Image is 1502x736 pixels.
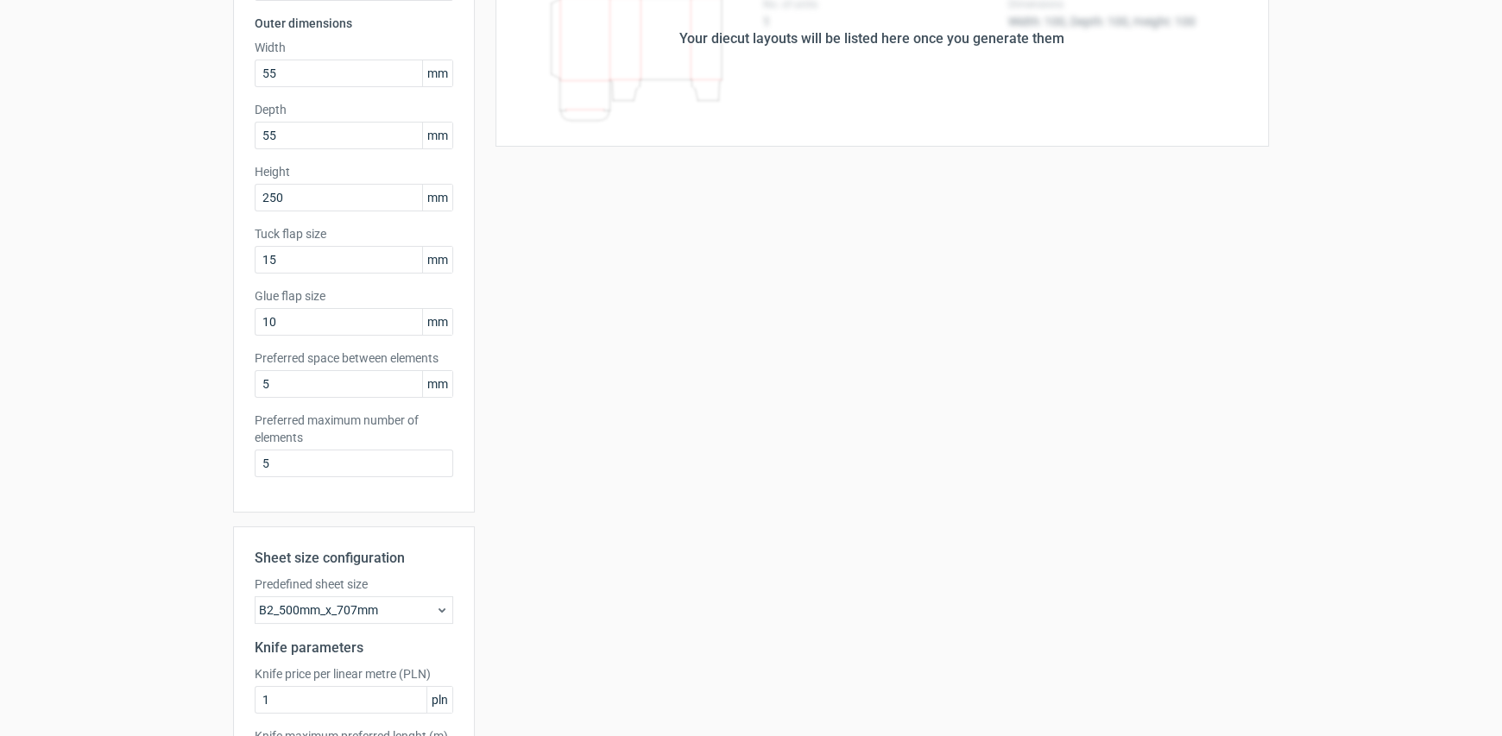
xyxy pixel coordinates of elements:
[422,60,452,86] span: mm
[679,28,1064,49] div: Your diecut layouts will be listed here once you generate them
[255,287,453,305] label: Glue flap size
[255,225,453,242] label: Tuck flap size
[255,638,453,658] h2: Knife parameters
[255,548,453,569] h2: Sheet size configuration
[422,309,452,335] span: mm
[255,349,453,367] label: Preferred space between elements
[255,163,453,180] label: Height
[255,15,453,32] h3: Outer dimensions
[422,371,452,397] span: mm
[255,39,453,56] label: Width
[422,123,452,148] span: mm
[422,185,452,211] span: mm
[255,576,453,593] label: Predefined sheet size
[255,665,453,683] label: Knife price per linear metre (PLN)
[426,687,452,713] span: pln
[255,101,453,118] label: Depth
[255,412,453,446] label: Preferred maximum number of elements
[422,247,452,273] span: mm
[255,596,453,624] div: B2_500mm_x_707mm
